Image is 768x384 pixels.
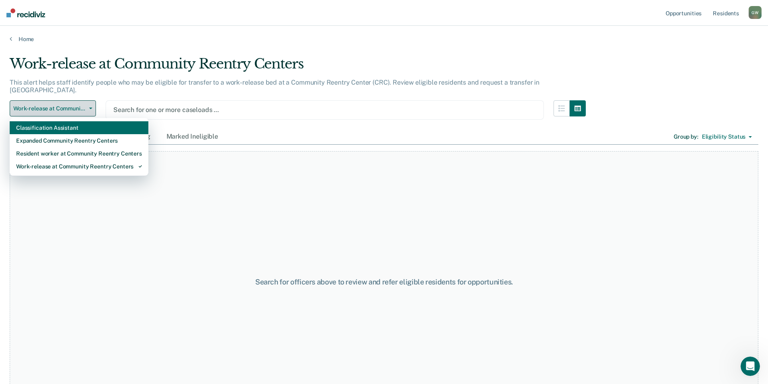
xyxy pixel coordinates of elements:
div: Eligibility Status [702,133,745,140]
div: Marked Ineligible [165,129,220,144]
span: Work-release at Community Reentry Centers [13,105,86,112]
div: Work-release at Community Reentry Centers [10,56,586,79]
button: Work-release at Community Reentry Centers [10,100,96,116]
p: This alert helps staff identify people who may be eligible for transfer to a work-release bed at ... [10,79,539,94]
iframe: Intercom live chat [741,357,760,376]
div: Work-release at Community Reentry Centers [16,160,142,173]
div: Resident worker at Community Reentry Centers [16,147,142,160]
a: Home [10,35,758,43]
div: Search for officers above to review and refer eligible residents for opportunities. [197,278,571,286]
button: GW [749,6,762,19]
div: Expanded Community Reentry Centers [16,134,142,147]
div: Classification Assistant [16,121,142,134]
div: Group by : [674,133,698,140]
button: Eligibility Status [698,131,756,143]
img: Recidiviz [6,8,45,17]
div: G W [749,6,762,19]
